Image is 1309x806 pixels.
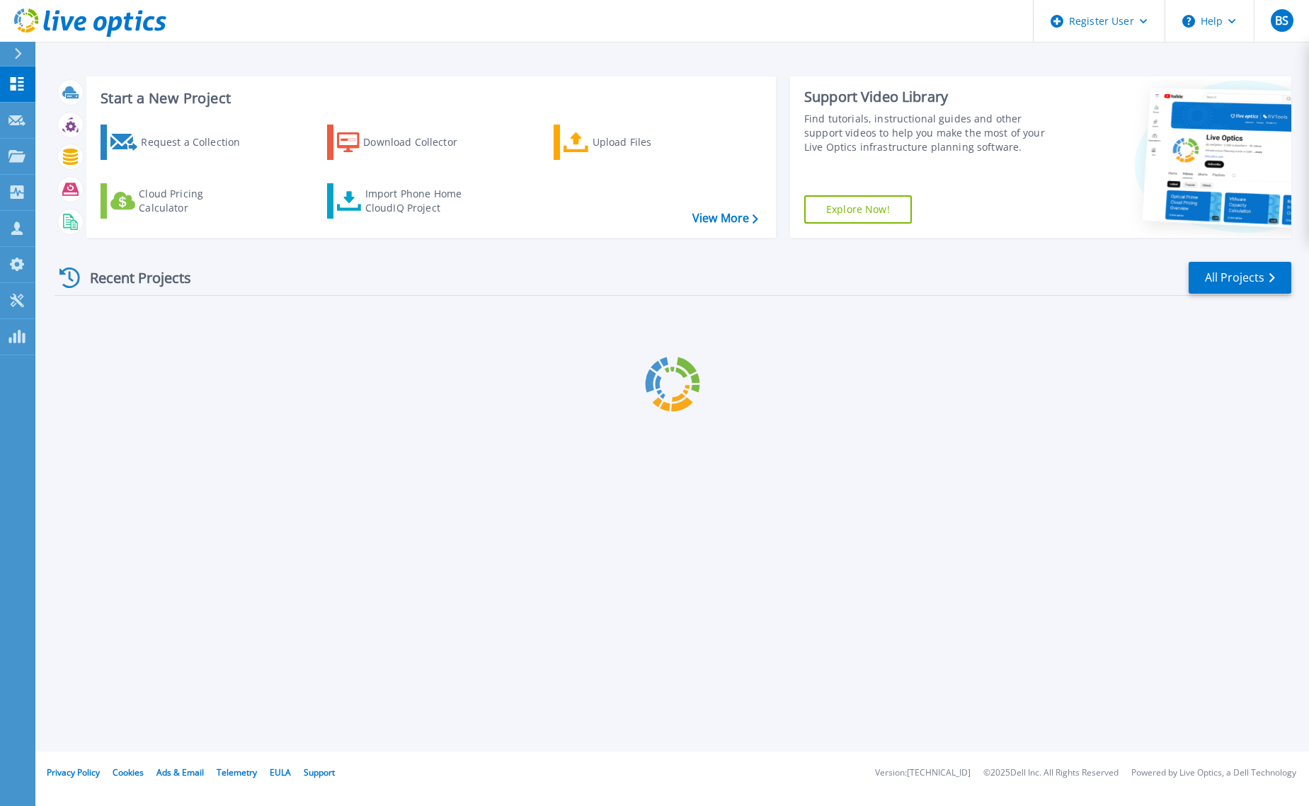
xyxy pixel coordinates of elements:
div: Download Collector [363,128,476,156]
div: Upload Files [593,128,706,156]
div: Recent Projects [55,260,210,295]
li: © 2025 Dell Inc. All Rights Reserved [983,768,1119,778]
div: Find tutorials, instructional guides and other support videos to help you make the most of your L... [804,112,1059,154]
a: Support [304,766,335,778]
a: All Projects [1189,262,1291,294]
a: Telemetry [217,766,257,778]
div: Support Video Library [804,88,1059,106]
span: BS [1275,15,1288,26]
a: Cookies [113,766,144,778]
h3: Start a New Project [101,91,758,106]
li: Version: [TECHNICAL_ID] [875,768,971,778]
a: Upload Files [554,125,711,160]
a: Privacy Policy [47,766,100,778]
a: View More [692,212,758,225]
a: Download Collector [327,125,485,160]
a: EULA [270,766,291,778]
a: Ads & Email [156,766,204,778]
div: Cloud Pricing Calculator [139,187,252,215]
a: Explore Now! [804,195,912,224]
a: Cloud Pricing Calculator [101,183,258,219]
div: Import Phone Home CloudIQ Project [365,187,476,215]
div: Request a Collection [141,128,254,156]
li: Powered by Live Optics, a Dell Technology [1131,768,1296,778]
a: Request a Collection [101,125,258,160]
